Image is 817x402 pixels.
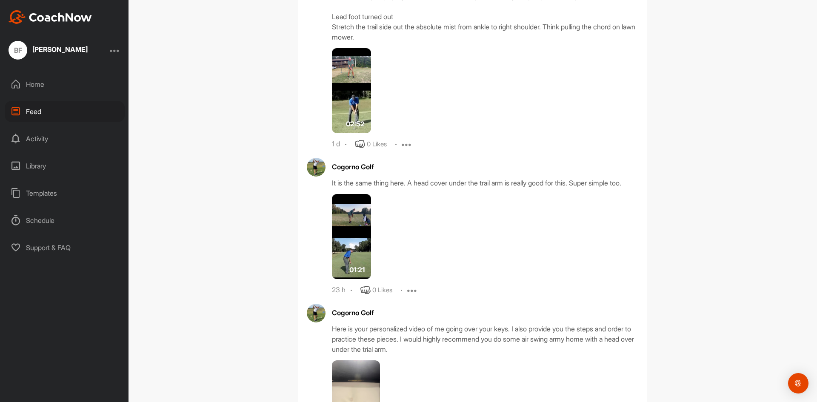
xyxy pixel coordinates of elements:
img: media [332,48,371,133]
img: media [332,194,371,279]
img: CoachNow [9,10,92,24]
div: Home [5,74,125,95]
div: 1 d [332,140,340,148]
div: [PERSON_NAME] [32,46,88,53]
div: 23 h [332,286,346,294]
div: 0 Likes [367,140,387,149]
span: 01:21 [349,265,365,275]
div: Support & FAQ [5,237,125,258]
img: avatar [307,158,326,177]
span: 02:52 [346,119,365,129]
div: BF [9,41,27,60]
div: Cogorno Golf [332,162,639,172]
div: Cogorno Golf [332,308,639,318]
div: Templates [5,182,125,204]
div: It is the same thing here. A head cover under the trail arm is really good for this. Super simple... [332,178,639,188]
div: Activity [5,128,125,149]
img: avatar [307,304,326,322]
div: Here is your personalized video of me going over your keys. I also provide you the steps and orde... [332,324,639,354]
div: Library [5,155,125,177]
div: Schedule [5,210,125,231]
div: Open Intercom Messenger [788,373,808,393]
div: 0 Likes [372,285,392,295]
div: Feed [5,101,125,122]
